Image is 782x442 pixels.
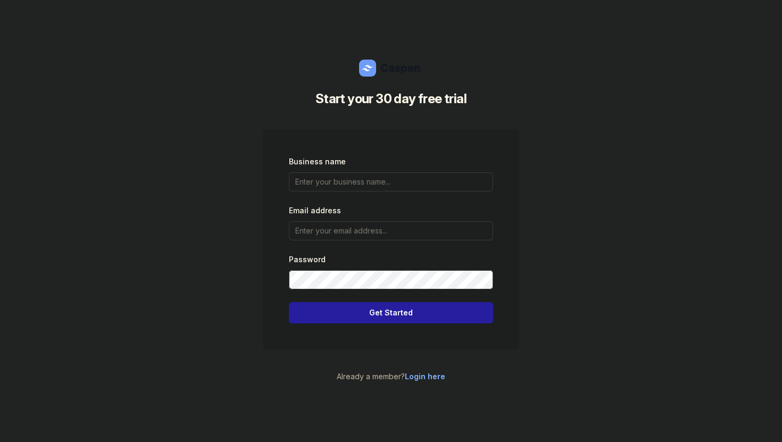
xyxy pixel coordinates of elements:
div: Business name [289,155,493,168]
h2: Start your 30 day free trial [272,89,510,109]
p: Already a member? [263,370,519,383]
span: Get Started [295,306,487,319]
input: Enter your email address... [289,221,493,240]
button: Get Started [289,302,493,323]
a: Login here [405,372,445,381]
div: Password [289,253,493,266]
div: Email address [289,204,493,217]
input: Enter your business name... [289,172,493,191]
